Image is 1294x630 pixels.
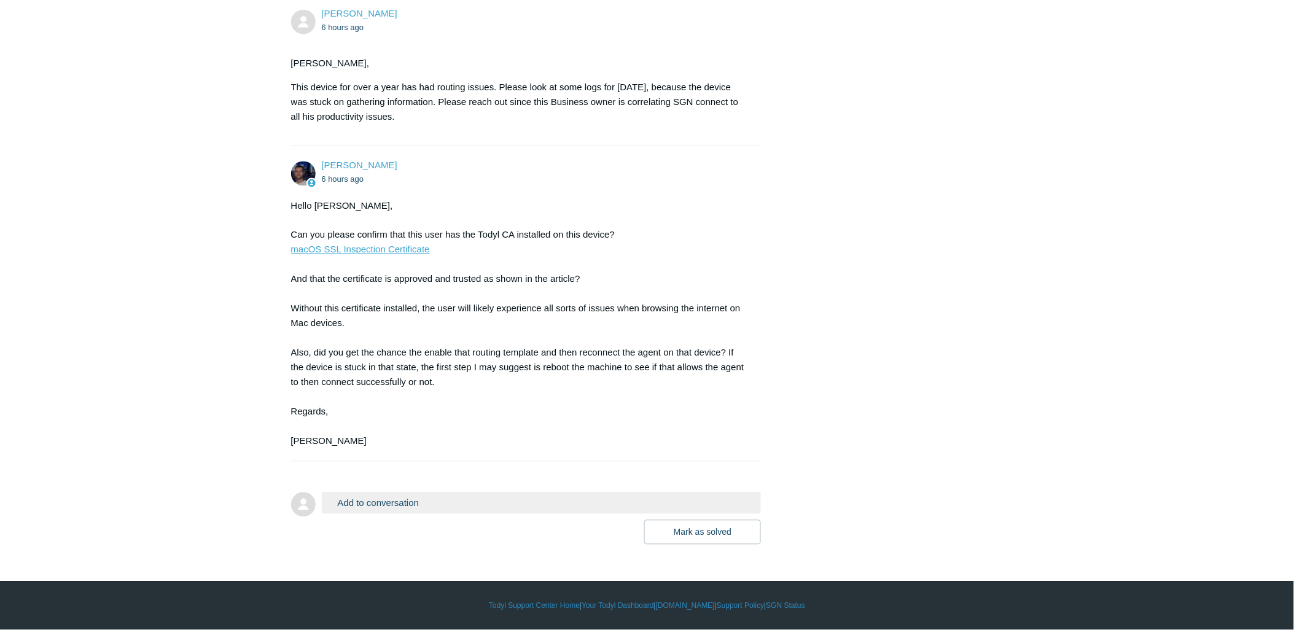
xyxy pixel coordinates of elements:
a: [PERSON_NAME] [322,8,397,18]
div: Hello [PERSON_NAME], Can you please confirm that this user has the Todyl CA installed on this dev... [291,198,749,449]
p: [PERSON_NAME], [291,56,749,71]
div: | | | | [291,601,1004,612]
span: Connor Davis [322,160,397,170]
a: Support Policy [717,601,764,612]
a: macOS SSL Inspection Certificate [291,244,430,255]
a: Todyl Support Center Home [489,601,580,612]
time: 08/21/2025, 10:37 [322,23,364,32]
a: SGN Status [766,601,805,612]
time: 08/21/2025, 10:53 [322,174,364,184]
button: Mark as solved [644,520,761,545]
p: This device for over a year has had routing issues. Please look at some logs for [DATE], because ... [291,80,749,124]
a: [DOMAIN_NAME] [656,601,715,612]
a: [PERSON_NAME] [322,160,397,170]
a: Your Todyl Dashboard [582,601,653,612]
button: Add to conversation [322,492,762,514]
span: Victor Villanueva [322,8,397,18]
